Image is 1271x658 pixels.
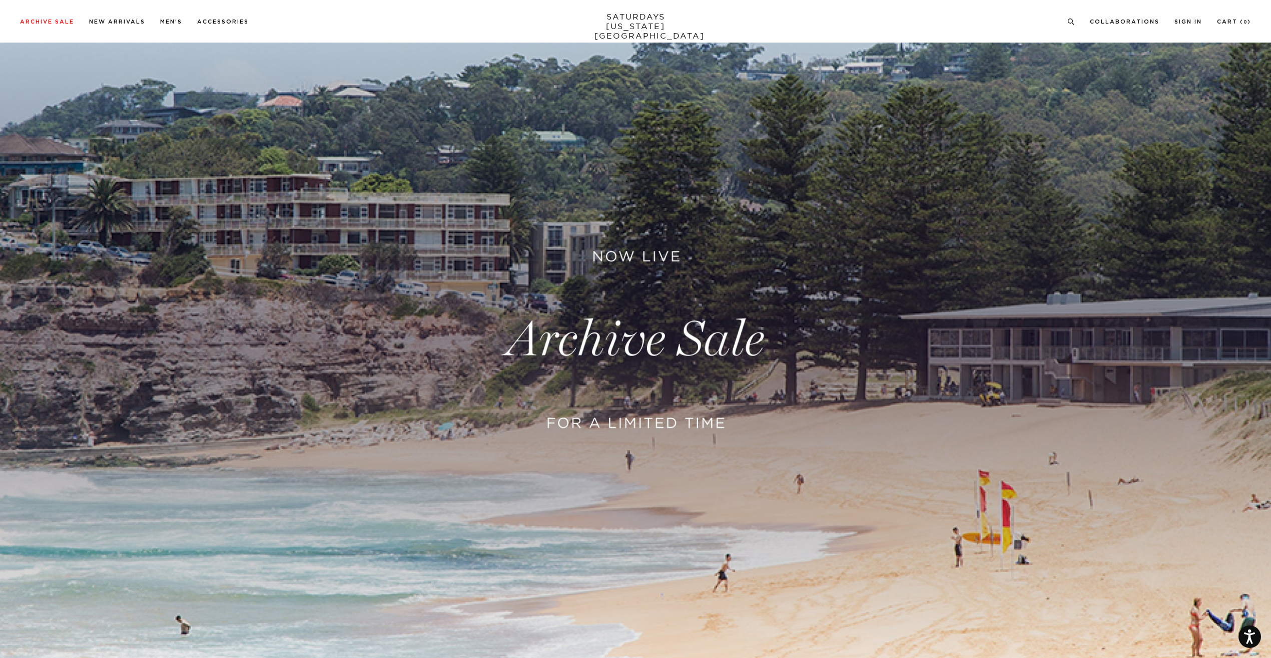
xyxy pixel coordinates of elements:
[594,12,677,41] a: SATURDAYS[US_STATE][GEOGRAPHIC_DATA]
[197,19,249,25] a: Accessories
[1090,19,1159,25] a: Collaborations
[20,19,74,25] a: Archive Sale
[1174,19,1202,25] a: Sign In
[89,19,145,25] a: New Arrivals
[1217,19,1251,25] a: Cart (0)
[160,19,182,25] a: Men's
[1243,20,1247,25] small: 0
